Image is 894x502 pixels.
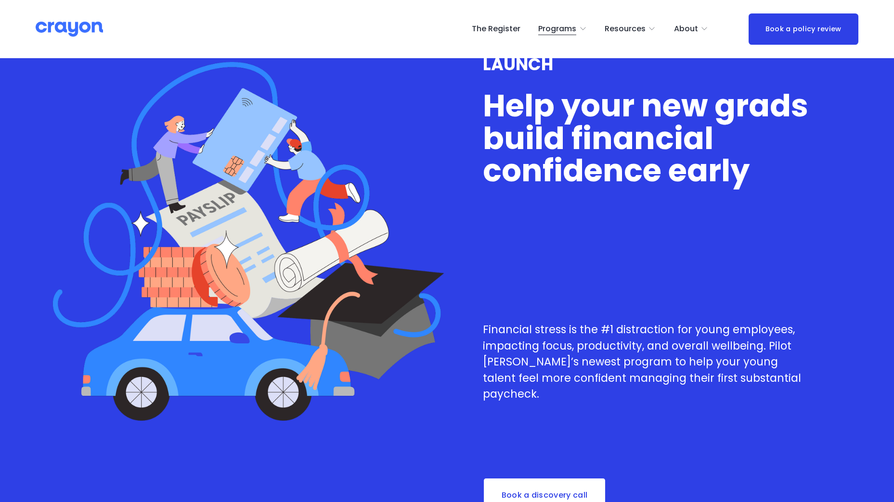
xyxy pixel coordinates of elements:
span: Programs [538,22,576,36]
a: folder dropdown [605,22,656,37]
a: folder dropdown [674,22,709,37]
a: The Register [472,22,520,37]
p: Financial stress is the #1 distraction for young employees, impacting focus, productivity, and ov... [483,322,809,402]
a: Book a policy review [749,13,858,45]
span: About [674,22,698,36]
a: folder dropdown [538,22,587,37]
img: Crayon [36,21,103,38]
h1: Help your new grads build financial confidence early [483,89,809,187]
span: Resources [605,22,646,36]
h3: LAUNCH [483,55,809,74]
